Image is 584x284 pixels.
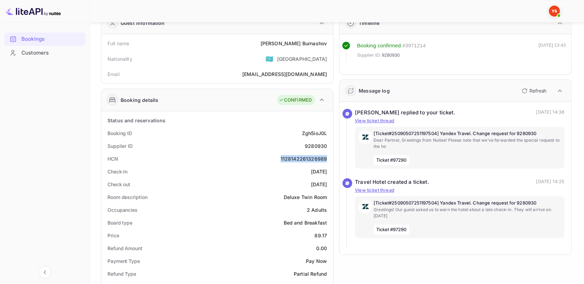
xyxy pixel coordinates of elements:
[536,178,564,186] p: [DATE] 14:25
[316,245,327,252] div: 0.00
[265,53,273,65] span: United States
[107,70,120,78] div: Email
[536,109,564,117] p: [DATE] 14:38
[107,181,130,188] div: Check out
[311,181,327,188] div: [DATE]
[549,6,560,17] img: Yandex Support
[107,130,132,137] div: Booking ID
[107,142,133,150] div: Supplier ID
[283,219,327,226] div: Bed and Breakfast
[314,232,327,239] div: 89.17
[261,40,327,47] div: [PERSON_NAME] Burnashov
[302,130,327,137] div: Zgh5ioJ0L
[538,42,566,62] div: [DATE] 13:43
[4,46,85,59] a: Customers
[107,232,119,239] div: Price
[355,178,429,186] div: Travel Hotel created a ticket.
[107,245,142,252] div: Refund Amount
[281,155,327,162] div: 1128142261326989
[107,40,129,47] div: Full name
[374,130,561,137] p: [Ticket#25090507251197504] Yandex Travel. Change request for 9280930
[402,42,426,50] div: # 3971214
[382,52,400,59] span: 9280930
[107,117,166,124] div: Status and reservations
[107,55,132,63] div: Nationality
[358,130,372,144] img: AwvSTEc2VUhQAAAAAElFTkSuQmCC
[374,207,561,219] p: Greetings! Our guest asked us to warn the hotel about a late check-in. They will arrive on [DATE]
[4,32,85,45] a: Bookings
[374,225,409,235] span: Ticket #97290
[242,70,327,78] div: [EMAIL_ADDRESS][DOMAIN_NAME]
[121,96,158,104] div: Booking details
[305,142,327,150] div: 9280930
[355,187,564,194] p: View ticket thread
[4,32,85,46] div: Bookings
[355,109,455,117] div: [PERSON_NAME] replied to your ticket.
[277,55,327,63] div: [GEOGRAPHIC_DATA]
[357,52,381,59] span: Supplier ID:
[359,87,390,94] div: Message log
[279,97,312,104] div: CONFIRMED
[294,270,327,277] div: Partial Refund
[359,19,379,27] div: Timeline
[529,87,546,94] p: Refresh
[518,85,549,96] button: Refresh
[374,137,561,150] p: Dear Partner, Greetings from Nuitee! Please note that we’ve forwarded the special request to the ho
[21,35,82,43] div: Bookings
[306,257,327,265] div: Pay Now
[357,42,401,50] div: Booking confirmed
[4,46,85,60] div: Customers
[355,117,564,124] p: View ticket thread
[107,168,128,175] div: Check-in
[107,219,132,226] div: Board type
[107,206,138,214] div: Occupancies
[21,49,82,57] div: Customers
[107,155,118,162] div: HCN
[121,19,165,27] div: Guest information
[311,168,327,175] div: [DATE]
[307,206,327,214] div: 2 Adults
[107,257,140,265] div: Payment Type
[6,6,61,17] img: LiteAPI logo
[374,155,409,165] span: Ticket #97290
[284,193,327,201] div: Deluxe Twin Room
[374,200,561,207] p: [Ticket#25090507251197504] Yandex Travel. Change request for 9280930
[39,266,51,278] button: Collapse navigation
[107,193,147,201] div: Room description
[358,200,372,214] img: AwvSTEc2VUhQAAAAAElFTkSuQmCC
[107,270,136,277] div: Refund Type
